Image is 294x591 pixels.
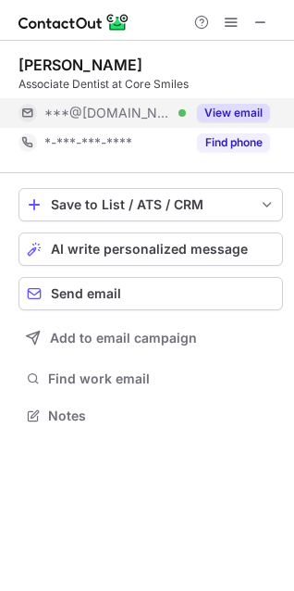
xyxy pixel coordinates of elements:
[18,277,283,310] button: Send email
[51,286,121,301] span: Send email
[48,371,276,387] span: Find work email
[197,133,270,152] button: Reveal Button
[48,408,276,424] span: Notes
[50,331,197,346] span: Add to email campaign
[51,242,248,257] span: AI write personalized message
[18,11,129,33] img: ContactOut v5.3.10
[18,366,283,392] button: Find work email
[197,104,270,122] button: Reveal Button
[44,105,172,121] span: ***@[DOMAIN_NAME]
[18,403,283,429] button: Notes
[18,233,283,266] button: AI write personalized message
[51,197,251,212] div: Save to List / ATS / CRM
[18,321,283,355] button: Add to email campaign
[18,188,283,221] button: save-profile-one-click
[18,76,283,93] div: Associate Dentist at Core Smiles
[18,56,142,74] div: [PERSON_NAME]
